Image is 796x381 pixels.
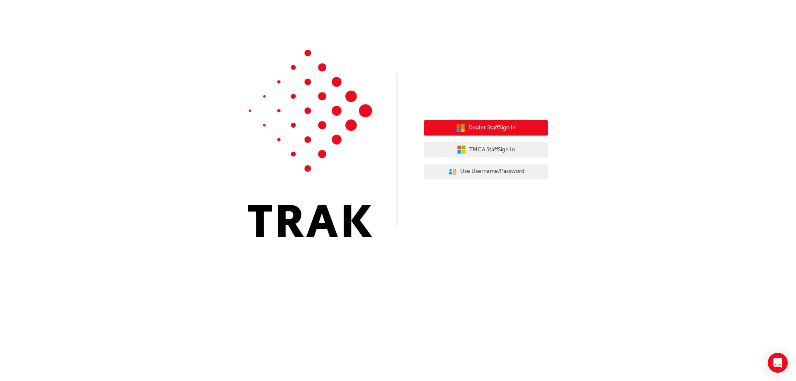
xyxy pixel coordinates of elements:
[768,353,788,373] div: Open Intercom Messenger
[424,120,548,136] button: Dealer StaffSign In
[248,50,372,237] img: Trak
[460,167,524,176] span: Use Username/Password
[469,145,515,155] span: TMCA Staff Sign In
[468,123,516,133] span: Dealer Staff Sign In
[424,164,548,180] button: Use Username/Password
[424,142,548,158] button: TMCA StaffSign In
